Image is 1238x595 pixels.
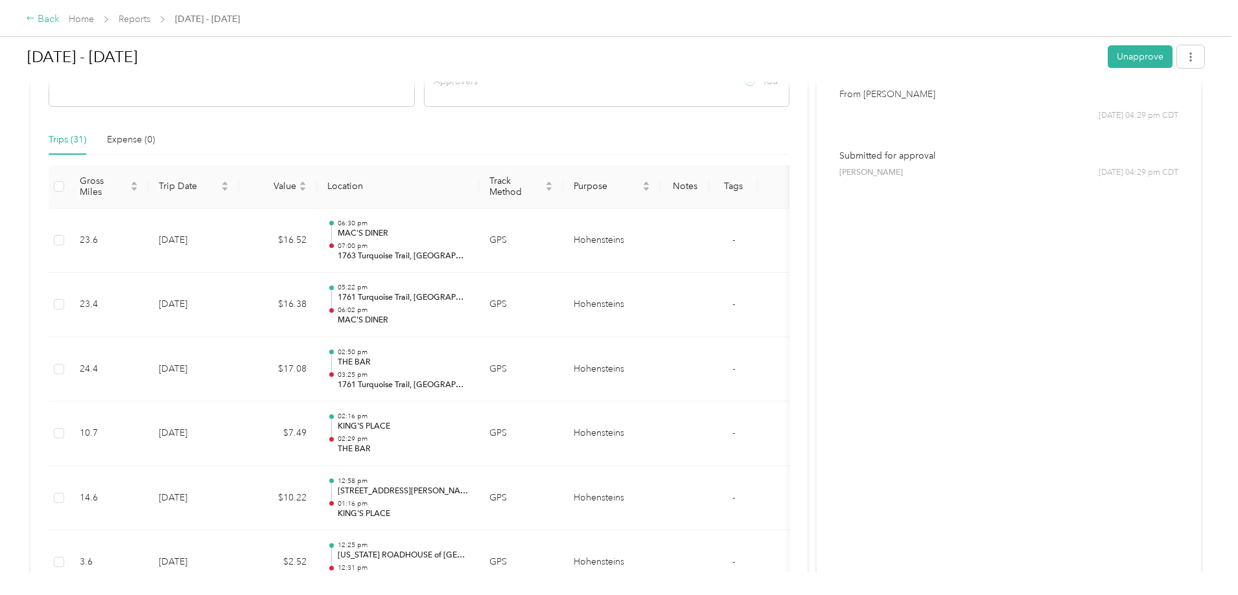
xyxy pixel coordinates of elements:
p: 05:22 pm [338,283,469,292]
span: caret-up [545,179,553,187]
p: 02:29 pm [338,434,469,443]
td: [DATE] [148,208,239,273]
p: THE BAR [338,357,469,368]
span: - [732,298,735,309]
span: [DATE] - [DATE] [175,12,240,26]
td: [DATE] [148,337,239,402]
span: - [732,427,735,438]
span: caret-up [299,179,307,187]
td: [DATE] [148,401,239,466]
p: 1763 Turquoise Trail, [GEOGRAPHIC_DATA], [GEOGRAPHIC_DATA], [GEOGRAPHIC_DATA] [338,251,469,262]
p: THE BAR [338,443,469,455]
td: GPS [479,337,563,402]
th: Tags [709,165,758,208]
p: 03:25 pm [338,370,469,379]
th: Value [239,165,317,208]
iframe: Everlance-gr Chat Button Frame [1165,522,1238,595]
td: $17.08 [239,337,317,402]
span: Purpose [574,181,640,192]
p: KING'S PLACE [338,421,469,432]
button: Unapprove [1108,45,1173,68]
div: Trips (31) [49,133,86,147]
p: 06:30 pm [338,219,469,228]
td: 23.4 [69,273,148,337]
th: Trip Date [148,165,239,208]
td: Hohensteins [563,466,660,531]
td: GPS [479,530,563,595]
span: [DATE] 04:29 pm CDT [1099,167,1178,179]
td: $16.52 [239,208,317,273]
th: Purpose [563,165,660,208]
p: 1761 Turquoise Trail, [GEOGRAPHIC_DATA], [GEOGRAPHIC_DATA], [GEOGRAPHIC_DATA] [338,292,469,304]
td: $10.22 [239,466,317,531]
td: 23.6 [69,208,148,273]
p: MAC'S DINER [338,315,469,326]
td: $2.52 [239,530,317,595]
td: [DATE] [148,466,239,531]
a: Reports [119,14,150,25]
th: Track Method [479,165,563,208]
td: GPS [479,466,563,531]
span: - [732,556,735,567]
td: GPS [479,401,563,466]
span: caret-up [642,179,650,187]
td: 3.6 [69,530,148,595]
span: Track Method [489,175,543,197]
p: [STREET_ADDRESS][PERSON_NAME] [338,486,469,497]
td: Hohensteins [563,530,660,595]
a: Home [69,14,94,25]
th: Location [317,165,479,208]
span: - [732,492,735,503]
td: GPS [479,273,563,337]
span: Value [250,181,296,192]
p: 01:16 pm [338,499,469,508]
span: caret-down [221,185,229,193]
div: Back [26,12,60,27]
td: [DATE] [148,273,239,337]
span: caret-down [130,185,138,193]
div: Expense (0) [107,133,155,147]
p: MAC'S DINER [338,228,469,240]
th: Gross Miles [69,165,148,208]
span: - [732,363,735,374]
p: KING'S PLACE [338,508,469,520]
p: Submitted for approval [839,149,1178,163]
p: 02:16 pm [338,412,469,421]
span: caret-down [299,185,307,193]
p: 12:31 pm [338,563,469,572]
span: Trip Date [159,181,218,192]
td: Hohensteins [563,337,660,402]
span: caret-up [130,179,138,187]
p: 06:02 pm [338,306,469,315]
td: 24.4 [69,337,148,402]
span: caret-up [221,179,229,187]
td: Hohensteins [563,273,660,337]
p: 07:00 pm [338,241,469,251]
p: From [PERSON_NAME] [839,87,1178,101]
th: Notes [660,165,709,208]
p: 02:50 pm [338,348,469,357]
span: [DATE] 04:29 pm CDT [1099,110,1178,122]
td: 10.7 [69,401,148,466]
span: [PERSON_NAME] [839,167,903,179]
td: Hohensteins [563,401,660,466]
span: caret-down [642,185,650,193]
td: GPS [479,208,563,273]
span: caret-down [545,185,553,193]
p: [US_STATE] ROADHOUSE of [GEOGRAPHIC_DATA] [338,550,469,561]
td: [DATE] [148,530,239,595]
td: $16.38 [239,273,317,337]
span: Gross Miles [80,175,128,197]
td: 14.6 [69,466,148,531]
p: 12:58 pm [338,477,469,486]
h1: Sep 21 - Oct 4, 2025 [27,41,1099,73]
span: - [732,234,735,245]
p: 1761 Turquoise Trail, [GEOGRAPHIC_DATA], [GEOGRAPHIC_DATA], [GEOGRAPHIC_DATA] [338,379,469,391]
td: Hohensteins [563,208,660,273]
p: 12:25 pm [338,541,469,550]
td: $7.49 [239,401,317,466]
